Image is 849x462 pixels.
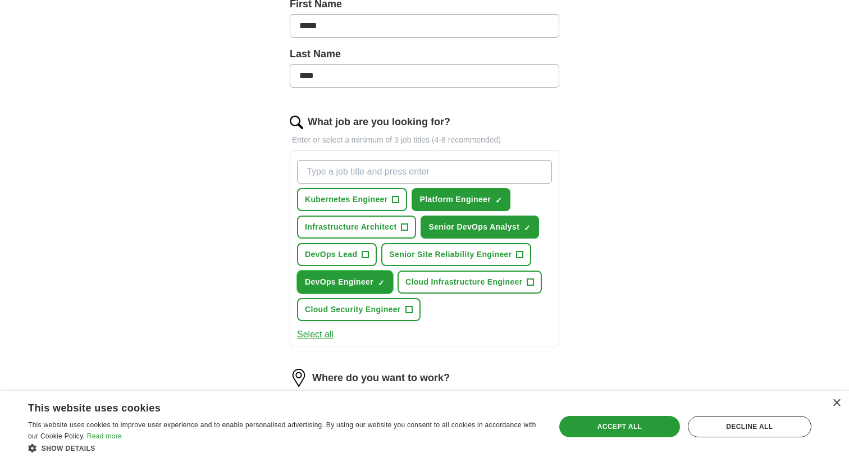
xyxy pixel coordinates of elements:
span: DevOps Engineer [305,276,373,288]
span: Infrastructure Architect [305,221,396,233]
span: Show details [42,445,95,452]
span: This website uses cookies to improve user experience and to enable personalised advertising. By u... [28,421,536,440]
span: ✓ [378,278,385,287]
a: Read more, opens a new window [87,432,122,440]
label: Last Name [290,47,559,62]
button: Kubernetes Engineer [297,188,407,211]
button: Infrastructure Architect [297,216,416,239]
div: This website uses cookies [28,398,512,415]
input: Type a job title and press enter [297,160,552,184]
button: DevOps Lead [297,243,377,266]
label: Where do you want to work? [312,370,450,386]
span: Cloud Security Engineer [305,304,401,315]
span: Senior Site Reliability Engineer [389,249,512,260]
button: Cloud Security Engineer [297,298,421,321]
span: Cloud Infrastructure Engineer [405,276,523,288]
img: location.png [290,369,308,387]
div: Show details [28,442,540,454]
span: ✓ [495,196,502,205]
div: Close [832,399,841,408]
span: Platform Engineer [419,194,491,205]
p: Enter or select a minimum of 3 job titles (4-8 recommended) [290,134,559,146]
button: Select all [297,328,334,341]
span: Kubernetes Engineer [305,194,387,205]
button: Cloud Infrastructure Engineer [398,271,542,294]
span: Senior DevOps Analyst [428,221,519,233]
span: DevOps Lead [305,249,357,260]
label: What job are you looking for? [308,115,450,130]
div: Decline all [688,416,811,437]
button: Senior Site Reliability Engineer [381,243,531,266]
button: Platform Engineer✓ [412,188,510,211]
button: Senior DevOps Analyst✓ [421,216,539,239]
button: DevOps Engineer✓ [297,271,393,294]
div: Accept all [559,416,679,437]
img: search.png [290,116,303,129]
span: ✓ [524,223,531,232]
